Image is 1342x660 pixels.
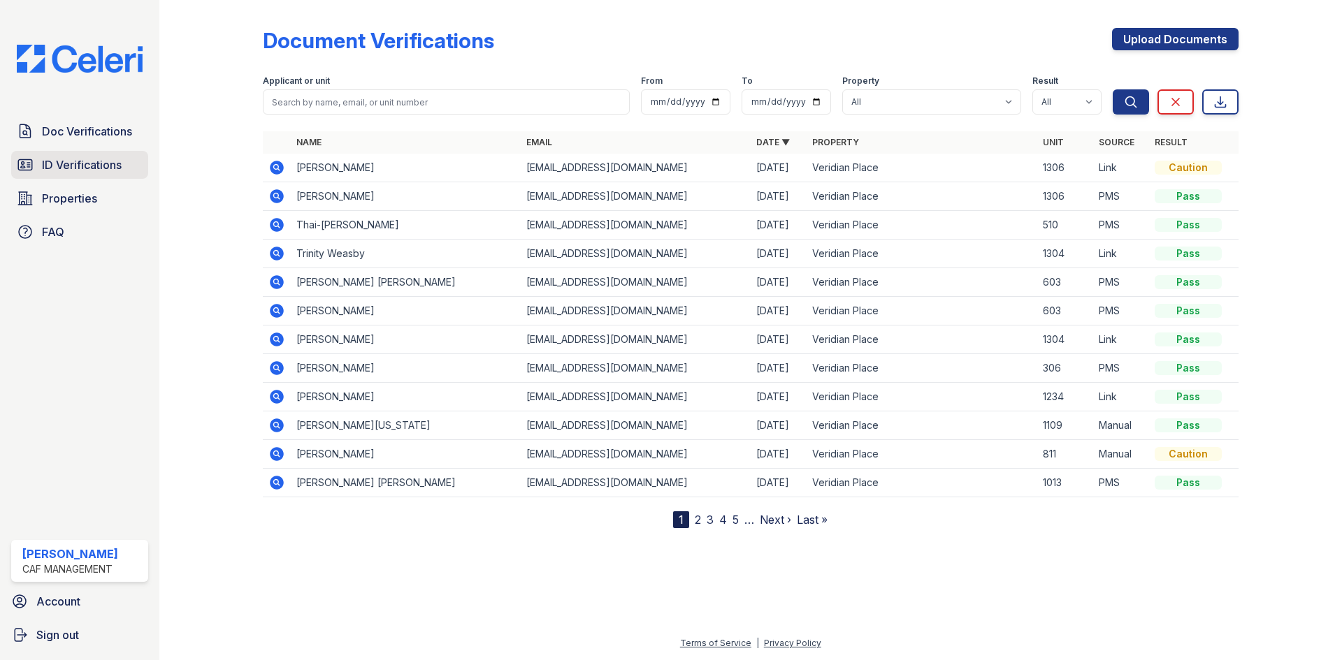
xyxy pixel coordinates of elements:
[807,383,1037,411] td: Veridian Place
[6,587,154,615] a: Account
[1112,28,1239,50] a: Upload Documents
[521,268,751,297] td: [EMAIL_ADDRESS][DOMAIN_NAME]
[291,297,521,325] td: [PERSON_NAME]
[291,182,521,211] td: [PERSON_NAME]
[521,354,751,383] td: [EMAIL_ADDRESS][DOMAIN_NAME]
[807,411,1037,440] td: Veridian Place
[521,411,751,440] td: [EMAIL_ADDRESS][DOMAIN_NAME]
[291,440,521,469] td: [PERSON_NAME]
[751,354,807,383] td: [DATE]
[263,28,494,53] div: Document Verifications
[521,297,751,325] td: [EMAIL_ADDRESS][DOMAIN_NAME]
[1093,354,1149,383] td: PMS
[1037,297,1093,325] td: 603
[751,411,807,440] td: [DATE]
[36,593,80,610] span: Account
[22,562,118,576] div: CAF Management
[1155,447,1222,461] div: Caution
[751,240,807,268] td: [DATE]
[36,626,79,643] span: Sign out
[521,469,751,497] td: [EMAIL_ADDRESS][DOMAIN_NAME]
[1093,211,1149,240] td: PMS
[1093,411,1149,440] td: Manual
[6,621,154,649] a: Sign out
[263,89,630,115] input: Search by name, email, or unit number
[291,325,521,354] td: [PERSON_NAME]
[807,354,1037,383] td: Veridian Place
[296,137,322,147] a: Name
[756,638,759,648] div: |
[733,513,739,527] a: 5
[641,75,663,87] label: From
[751,211,807,240] td: [DATE]
[695,513,701,527] a: 2
[1037,182,1093,211] td: 1306
[719,513,727,527] a: 4
[1037,240,1093,268] td: 1304
[842,75,879,87] label: Property
[291,411,521,440] td: [PERSON_NAME][US_STATE]
[22,545,118,562] div: [PERSON_NAME]
[807,182,1037,211] td: Veridian Place
[521,325,751,354] td: [EMAIL_ADDRESS][DOMAIN_NAME]
[1093,469,1149,497] td: PMS
[291,240,521,268] td: Trinity Weasby
[1099,137,1134,147] a: Source
[42,123,132,140] span: Doc Verifications
[751,469,807,497] td: [DATE]
[291,354,521,383] td: [PERSON_NAME]
[1155,189,1222,203] div: Pass
[1155,137,1188,147] a: Result
[1093,325,1149,354] td: Link
[751,182,807,211] td: [DATE]
[291,383,521,411] td: [PERSON_NAME]
[521,211,751,240] td: [EMAIL_ADDRESS][DOMAIN_NAME]
[521,240,751,268] td: [EMAIL_ADDRESS][DOMAIN_NAME]
[1093,182,1149,211] td: PMS
[1037,411,1093,440] td: 1109
[291,154,521,182] td: [PERSON_NAME]
[1032,75,1058,87] label: Result
[1093,268,1149,297] td: PMS
[807,469,1037,497] td: Veridian Place
[807,268,1037,297] td: Veridian Place
[751,154,807,182] td: [DATE]
[812,137,859,147] a: Property
[1155,161,1222,175] div: Caution
[1155,275,1222,289] div: Pass
[680,638,751,648] a: Terms of Service
[1155,476,1222,490] div: Pass
[1155,418,1222,432] div: Pass
[1037,383,1093,411] td: 1234
[707,513,714,527] a: 3
[760,513,791,527] a: Next ›
[42,223,64,240] span: FAQ
[807,297,1037,325] td: Veridian Place
[1093,154,1149,182] td: Link
[521,440,751,469] td: [EMAIL_ADDRESS][DOMAIN_NAME]
[291,469,521,497] td: [PERSON_NAME] [PERSON_NAME]
[263,75,330,87] label: Applicant or unit
[756,137,790,147] a: Date ▼
[742,75,753,87] label: To
[1037,469,1093,497] td: 1013
[291,268,521,297] td: [PERSON_NAME] [PERSON_NAME]
[1037,354,1093,383] td: 306
[751,325,807,354] td: [DATE]
[1155,361,1222,375] div: Pass
[797,513,828,527] a: Last »
[1155,332,1222,346] div: Pass
[807,240,1037,268] td: Veridian Place
[1037,154,1093,182] td: 1306
[1043,137,1064,147] a: Unit
[1037,268,1093,297] td: 603
[521,182,751,211] td: [EMAIL_ADDRESS][DOMAIN_NAME]
[42,190,97,207] span: Properties
[1093,297,1149,325] td: PMS
[1037,211,1093,240] td: 510
[1093,383,1149,411] td: Link
[764,638,821,648] a: Privacy Policy
[1155,304,1222,318] div: Pass
[807,325,1037,354] td: Veridian Place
